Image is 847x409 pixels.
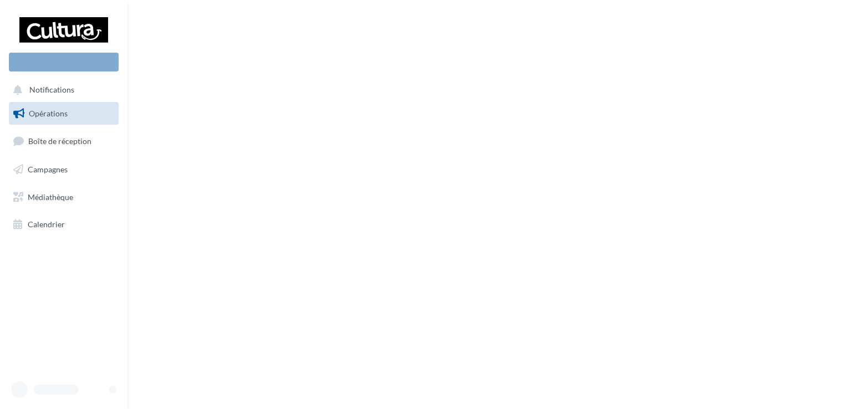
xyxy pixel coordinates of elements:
div: Nouvelle campagne [9,53,119,71]
a: Campagnes [7,158,121,181]
span: Médiathèque [28,192,73,201]
span: Opérations [29,109,68,118]
a: Opérations [7,102,121,125]
a: Calendrier [7,213,121,236]
a: Médiathèque [7,186,121,209]
span: Campagnes [28,165,68,174]
a: Boîte de réception [7,129,121,153]
span: Boîte de réception [28,136,91,146]
span: Notifications [29,85,74,95]
span: Calendrier [28,219,65,229]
